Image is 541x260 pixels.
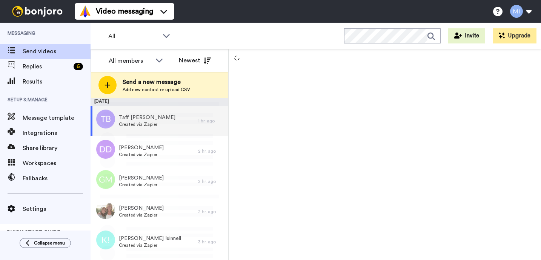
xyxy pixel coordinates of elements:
span: Created via Zapier [119,212,164,218]
span: Results [23,77,91,86]
span: Share library [23,144,91,153]
span: [PERSON_NAME] [119,204,164,212]
span: [PERSON_NAME] [119,174,164,182]
span: Video messaging [96,6,153,17]
div: 2 hr. ago [198,148,224,154]
img: dd.png [96,140,115,159]
span: Created via Zapier [119,152,164,158]
img: k!.png [96,231,115,249]
span: Collapse menu [34,240,65,246]
img: tb.png [96,110,115,128]
button: Collapse menu [20,238,71,248]
span: Created via Zapier [119,242,181,248]
span: Taff [PERSON_NAME] [119,114,175,121]
button: Upgrade [493,28,536,43]
span: Created via Zapier [119,121,175,127]
img: 7a8de4f4-b4c8-4c5f-a0a2-1c16343a679f.jpg [96,200,115,219]
span: All [108,32,159,41]
span: [PERSON_NAME] !uinnell [119,235,181,242]
div: 6 [74,63,83,70]
div: 2 hr. ago [198,178,224,184]
img: bj-logo-header-white.svg [9,6,66,17]
div: All members [109,56,152,65]
span: Send videos [23,47,91,56]
span: Integrations [23,128,91,138]
span: Fallbacks [23,174,91,183]
div: 3 hr. ago [198,239,224,245]
span: Message template [23,113,91,122]
img: gm.png [96,170,115,189]
span: QUICK START GUIDE [6,230,60,235]
span: Replies [23,62,71,71]
span: Workspaces [23,159,91,168]
img: vm-color.svg [79,5,91,17]
div: 1 hr. ago [198,118,224,124]
span: Send a new message [123,77,190,87]
span: Created via Zapier [119,182,164,188]
span: [PERSON_NAME] [119,144,164,152]
div: 2 hr. ago [198,209,224,215]
span: Add new contact or upload CSV [123,87,190,93]
div: [DATE] [91,98,228,106]
button: Invite [448,28,485,43]
span: Settings [23,204,91,214]
button: Newest [173,53,217,68]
